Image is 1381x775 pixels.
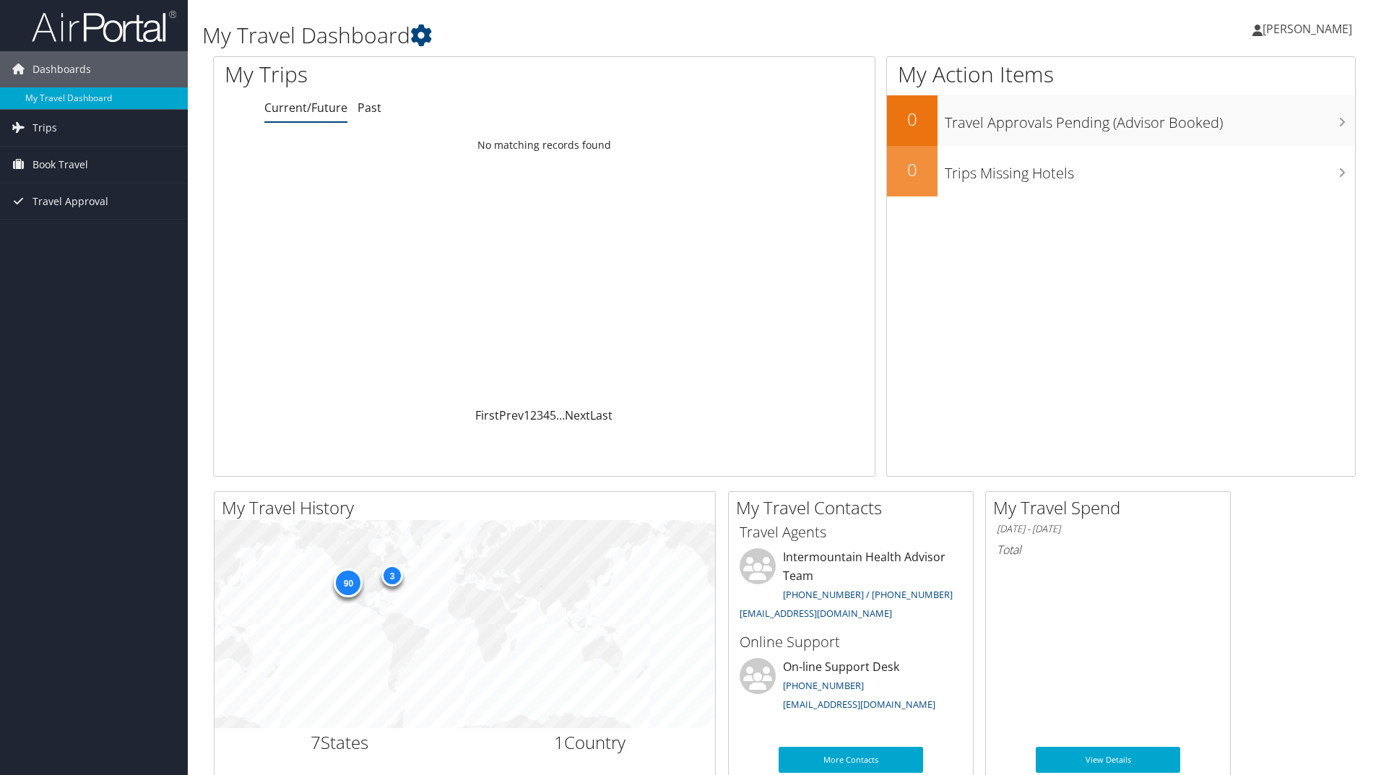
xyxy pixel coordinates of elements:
a: 3 [537,407,543,423]
a: Past [358,100,381,116]
a: 5 [550,407,556,423]
h2: My Travel Spend [993,495,1230,520]
td: No matching records found [214,132,875,158]
a: [EMAIL_ADDRESS][DOMAIN_NAME] [740,607,892,620]
span: … [556,407,565,423]
a: Last [590,407,612,423]
a: 4 [543,407,550,423]
h2: My Travel History [222,495,715,520]
h6: Total [997,542,1219,558]
li: On-line Support Desk [732,658,969,717]
a: 1 [524,407,530,423]
a: 0Travel Approvals Pending (Advisor Booked) [887,95,1355,146]
a: More Contacts [779,747,923,773]
a: First [475,407,499,423]
h3: Trips Missing Hotels [945,156,1355,183]
a: 2 [530,407,537,423]
span: 1 [554,730,564,754]
a: [PHONE_NUMBER] / [PHONE_NUMBER] [783,588,953,601]
h1: My Action Items [887,59,1355,90]
h3: Travel Agents [740,522,962,542]
h2: 0 [887,107,938,131]
h2: 0 [887,157,938,182]
a: [EMAIL_ADDRESS][DOMAIN_NAME] [783,698,935,711]
li: Intermountain Health Advisor Team [732,548,969,625]
span: Dashboards [33,51,91,87]
div: 90 [334,568,363,597]
a: [PERSON_NAME] [1252,7,1367,51]
h1: My Travel Dashboard [202,20,979,51]
a: View Details [1036,747,1180,773]
h3: Travel Approvals Pending (Advisor Booked) [945,105,1355,133]
span: 7 [311,730,321,754]
h1: My Trips [225,59,589,90]
a: Next [565,407,590,423]
div: 3 [381,565,403,586]
a: 0Trips Missing Hotels [887,146,1355,196]
h2: My Travel Contacts [736,495,973,520]
h6: [DATE] - [DATE] [997,522,1219,536]
h2: Country [476,730,705,755]
span: Book Travel [33,147,88,183]
img: airportal-logo.png [32,9,176,43]
h3: Online Support [740,632,962,652]
span: Travel Approval [33,183,108,220]
h2: States [225,730,454,755]
a: Current/Future [264,100,347,116]
span: [PERSON_NAME] [1263,21,1352,37]
a: Prev [499,407,524,423]
span: Trips [33,110,57,146]
a: [PHONE_NUMBER] [783,679,864,692]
